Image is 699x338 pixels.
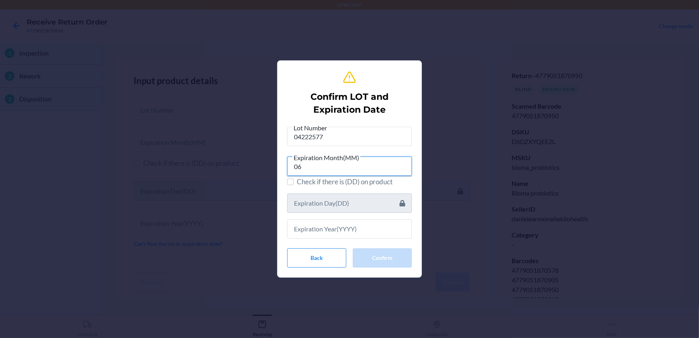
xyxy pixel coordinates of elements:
[287,194,412,213] input: Expiration Day(DD)
[292,124,328,132] span: Lot Number
[287,179,294,185] input: Check if there is (DD) on product
[287,157,412,176] input: Expiration Month(MM)
[297,177,412,187] span: Check if there is (DD) on product
[290,91,409,116] h2: Confirm LOT and Expiration Date
[287,248,346,268] button: Back
[292,154,360,162] span: Expiration Month(MM)
[287,219,412,239] input: Expiration Year(YYYY)
[353,248,412,268] button: Confirm
[287,127,412,146] input: Lot Number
